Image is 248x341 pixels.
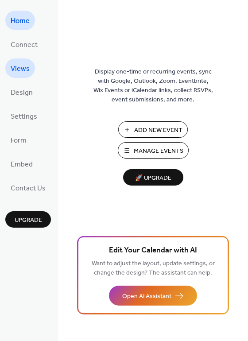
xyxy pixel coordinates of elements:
[122,292,171,301] span: Open AI Assistant
[5,11,35,30] a: Home
[5,178,51,198] a: Contact Us
[11,86,33,100] span: Design
[109,244,197,257] span: Edit Your Calendar with AI
[15,216,42,225] span: Upgrade
[118,121,188,138] button: Add New Event
[11,182,46,196] span: Contact Us
[5,130,32,150] a: Form
[11,38,38,52] span: Connect
[93,67,213,105] span: Display one-time or recurring events, sync with Google, Outlook, Zoom, Eventbrite, Wix Events or ...
[5,106,43,126] a: Settings
[11,134,27,148] span: Form
[11,14,30,28] span: Home
[5,154,38,174] a: Embed
[92,258,215,279] span: Want to adjust the layout, update settings, or change the design? The assistant can help.
[118,142,189,159] button: Manage Events
[128,172,178,184] span: 🚀 Upgrade
[123,169,183,186] button: 🚀 Upgrade
[11,62,30,76] span: Views
[5,58,35,78] a: Views
[134,126,182,135] span: Add New Event
[134,147,183,156] span: Manage Events
[11,110,37,124] span: Settings
[5,211,51,228] button: Upgrade
[11,158,33,172] span: Embed
[5,82,38,102] a: Design
[109,286,197,306] button: Open AI Assistant
[5,35,43,54] a: Connect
